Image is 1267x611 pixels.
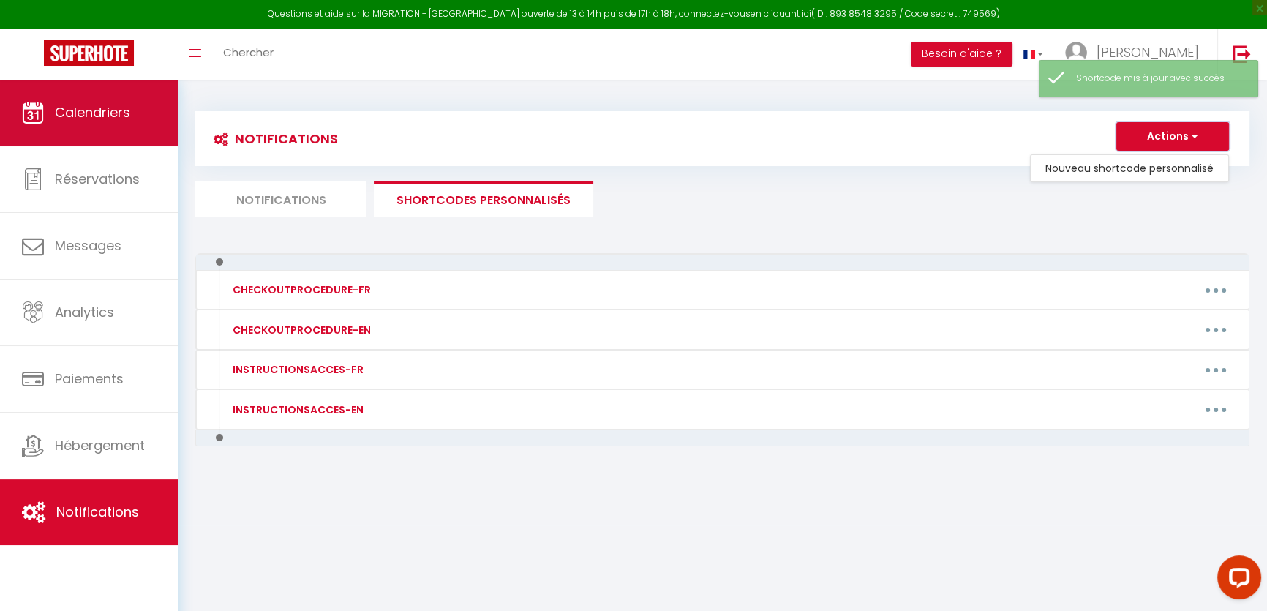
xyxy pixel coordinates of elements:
[55,303,114,321] span: Analytics
[1054,29,1217,80] a: ... [PERSON_NAME]
[1076,72,1243,86] div: Shortcode mis à jour avec succès
[1097,43,1199,61] span: [PERSON_NAME]
[44,40,134,66] img: Super Booking
[1116,122,1229,151] button: Actions
[229,282,371,298] div: CHECKOUTPROCEDURE-FR
[1206,550,1267,611] iframe: LiveChat chat widget
[55,436,145,454] span: Hébergement
[1065,42,1087,64] img: ...
[55,170,140,188] span: Réservations
[55,236,121,255] span: Messages
[56,503,139,521] span: Notifications
[911,42,1012,67] button: Besoin d'aide ?
[206,122,338,155] h3: Notifications
[55,370,124,388] span: Paiements
[223,45,274,60] span: Chercher
[1031,159,1228,178] a: Nouveau shortcode personnalisé
[751,7,811,20] a: en cliquant ici
[229,402,364,418] div: INSTRUCTIONSACCES-EN
[212,29,285,80] a: Chercher
[374,181,593,217] li: SHORTCODES PERSONNALISÉS
[1233,45,1251,63] img: logout
[229,361,364,378] div: INSTRUCTIONSACCES-FR
[195,181,366,217] li: Notifications
[229,322,371,338] div: CHECKOUTPROCEDURE-EN
[55,103,130,121] span: Calendriers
